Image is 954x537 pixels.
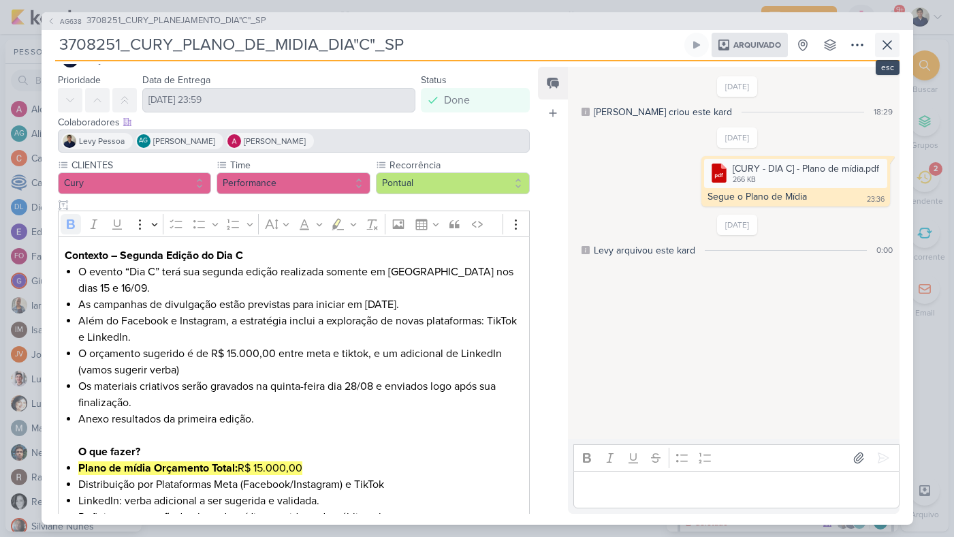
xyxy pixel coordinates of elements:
[244,135,306,147] span: [PERSON_NAME]
[55,33,682,57] input: Kard Sem Título
[573,471,899,508] div: Editor editing area: main
[733,174,879,185] div: 266 KB
[153,135,215,147] span: [PERSON_NAME]
[874,106,893,118] div: 18:29
[78,264,522,296] li: O evento “Dia C” terá sua segunda edição realizada somente em [GEOGRAPHIC_DATA] nos dias 15 e 16/09.
[58,115,530,129] div: Colaboradores
[142,88,416,112] input: Select a date
[444,92,470,108] div: Done
[733,162,879,176] div: [CURY - DIA C] - Plano de mídia.pdf
[594,243,695,258] div: Levy arquivou este kard
[79,135,125,147] span: Levy Pessoa
[137,134,150,148] div: Aline Gimenez Graciano
[58,211,530,237] div: Editor toolbar
[70,158,212,172] label: CLIENTES
[58,172,212,194] button: Cury
[421,88,530,112] button: Done
[63,134,76,148] img: Levy Pessoa
[78,461,302,475] mark: R$ 15.000,00
[78,445,140,459] strong: O que fazer?
[376,172,530,194] button: Pontual
[78,461,238,475] strong: Plano de mídia Orçamento Total:
[78,493,522,509] li: LinkedIn: verba adicional a ser sugerida e validada.
[78,378,522,411] li: Os materiais criativos serão gravados na quinta-feira dia 28/08 e enviados logo após sua finaliza...
[704,159,887,188] div: [CURY - DIA C] - Plano de mídia.pdf
[388,158,530,172] label: Recorrência
[142,74,210,86] label: Data de Entrega
[78,346,522,378] li: O orçamento sugerido é de R$ 15.000,00 entre meta e tiktok, e um adicional de LinkedIn (vamos sug...
[78,411,522,460] li: Anexo resultados da primeira edição.
[58,74,101,86] label: Prioridade
[876,60,900,75] div: esc
[139,138,148,144] p: AG
[78,296,522,313] li: As campanhas de divulgação estão previstas para iniciar em [DATE].
[594,105,732,119] div: [PERSON_NAME] criou este kard
[573,444,899,471] div: Editor toolbar
[876,244,893,256] div: 0:00
[867,194,885,205] div: 23:36
[78,509,522,525] li: Definir do plano de mídia, considerando público-alvo:
[65,249,243,262] strong: Contexto – Segunda Edição do Dia C
[78,476,522,493] li: Distribuição por Plataformas Meta (Facebook/Instagram) e TikTok
[421,74,447,86] label: Status
[712,33,788,57] div: Arquivado
[227,134,241,148] img: Alessandra Gomes
[691,40,702,50] div: Ligar relógio
[217,172,370,194] button: Performance
[229,158,370,172] label: Time
[733,41,781,49] span: Arquivado
[707,191,807,202] div: Segue o Plano de Mídia
[110,510,176,524] strong: segmentação
[78,313,522,346] li: Além do Facebook e Instagram, a estratégia inclui a exploração de novas plataformas: TikTok e Lin...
